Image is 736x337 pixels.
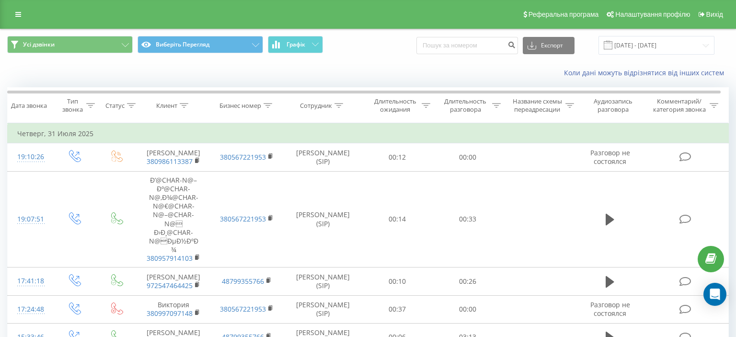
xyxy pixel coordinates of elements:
td: Ð’@CHAR-N@–Ðº@CHAR-N@‚Ð¾@CHAR-N@€@CHAR-N@–@CHAR-N@ Ð›Ð¸@CHAR-N@ÐµÐ½ÐºÐ¾ [137,171,210,267]
td: [PERSON_NAME] [137,267,210,295]
td: 00:00 [433,295,503,323]
td: 00:37 [362,295,433,323]
a: 48799355766 [222,277,264,286]
font: Вихід [706,11,723,18]
font: Графік [287,40,305,48]
button: Графік [268,36,323,53]
div: 19:07:51 [17,210,43,229]
div: Клиент [156,102,177,110]
td: 00:10 [362,267,433,295]
button: Експорт [523,37,575,54]
div: Длительность ожидания [371,97,419,114]
div: 17:41:18 [17,272,43,291]
button: Усі дзвінки [7,36,133,53]
td: [PERSON_NAME] (SIP) [283,267,362,295]
font: Усі дзвінки [23,40,55,48]
font: Виберіть Перегляд [156,40,209,48]
font: Налаштування профілю [615,11,690,18]
a: 380567221953 [220,152,266,162]
div: Сотрудник [300,102,332,110]
div: Статус [105,102,125,110]
td: [PERSON_NAME] (SIP) [283,171,362,267]
a: 972547464425 [147,281,193,290]
font: Коли дані можуть відрізнятися від інших систем [564,68,724,77]
div: Длительность разговора [441,97,490,114]
div: Дата звонка [11,102,47,110]
td: 00:14 [362,171,433,267]
td: 00:33 [433,171,503,267]
a: Коли дані можуть відрізнятися від інших систем [564,68,729,77]
a: 380986113387 [147,157,193,166]
a: 380567221953 [220,214,266,223]
td: Четверг, 31 Июля 2025 [8,124,729,143]
div: Комментарий/категория звонка [651,97,707,114]
div: Аудиозапись разговора [585,97,642,114]
button: Виберіть Перегляд [138,36,263,53]
td: 00:12 [362,143,433,171]
a: 380957914103 [147,254,193,263]
td: 00:26 [433,267,503,295]
td: [PERSON_NAME] [137,143,210,171]
div: Тип звонка [61,97,84,114]
td: [PERSON_NAME] (SIP) [283,143,362,171]
div: 19:10:26 [17,148,43,166]
span: Разговор не состоялся [590,300,630,318]
div: Бизнес номер [219,102,261,110]
td: [PERSON_NAME] (SIP) [283,295,362,323]
td: Виктория [137,295,210,323]
input: Пошук за номером [416,37,518,54]
font: Реферальна програма [529,11,599,18]
font: Експорт [541,41,563,49]
span: Разговор не состоялся [590,148,630,166]
div: Open Intercom Messenger [703,283,726,306]
td: 00:00 [433,143,503,171]
a: 380997097148 [147,309,193,318]
div: Название схемы переадресации [512,97,563,114]
div: 17:24:48 [17,300,43,319]
a: 380567221953 [220,304,266,314]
